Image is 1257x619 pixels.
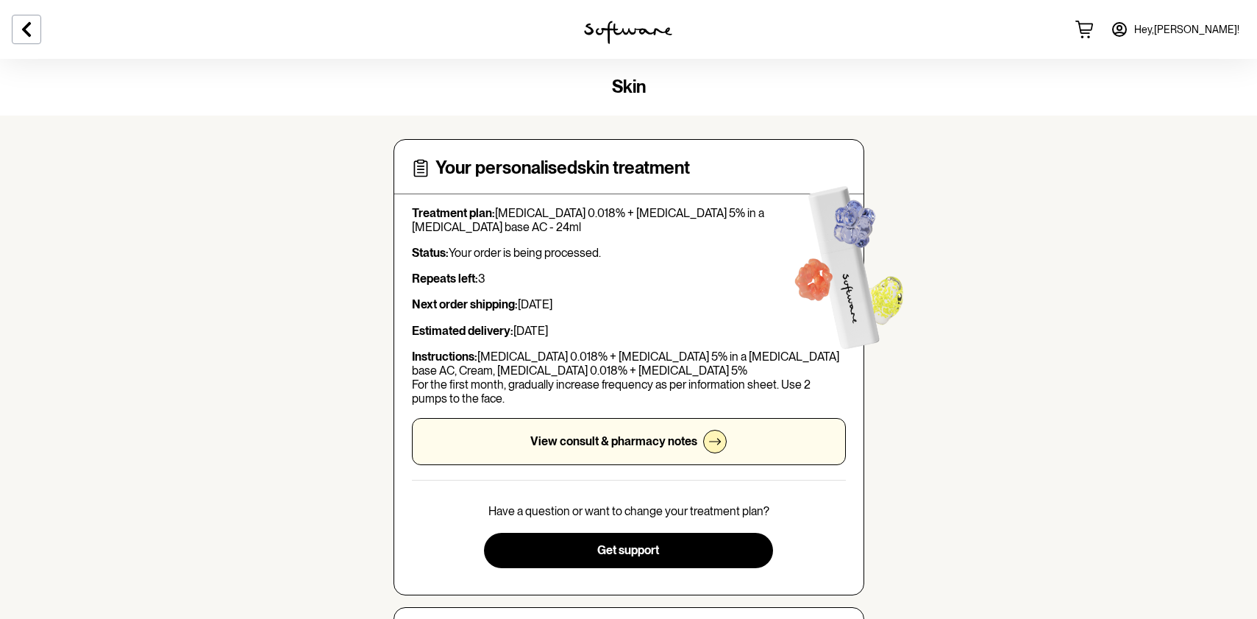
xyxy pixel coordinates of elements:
p: [DATE] [412,297,846,311]
span: skin [612,76,646,97]
strong: Treatment plan: [412,206,495,220]
strong: Status: [412,246,449,260]
p: [MEDICAL_DATA] 0.018% + [MEDICAL_DATA] 5% in a [MEDICAL_DATA] base AC - 24ml [412,206,846,234]
span: Get support [597,543,659,557]
p: Have a question or want to change your treatment plan? [488,504,769,518]
p: 3 [412,272,846,286]
img: software logo [584,21,672,44]
strong: Repeats left: [412,272,478,286]
h4: Your personalised skin treatment [435,158,690,179]
a: Hey,[PERSON_NAME]! [1102,12,1248,47]
strong: Estimated delivery: [412,324,513,338]
strong: Next order shipping: [412,297,518,311]
p: Your order is being processed. [412,246,846,260]
p: View consult & pharmacy notes [530,434,697,448]
strong: Instructions: [412,350,477,364]
button: Get support [484,533,773,568]
span: Hey, [PERSON_NAME] ! [1134,24,1239,36]
p: [MEDICAL_DATA] 0.018% + [MEDICAL_DATA] 5% in a [MEDICAL_DATA] base AC, Cream, [MEDICAL_DATA] 0.01... [412,350,846,406]
img: Software treatment bottle [763,157,929,368]
p: [DATE] [412,324,846,338]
